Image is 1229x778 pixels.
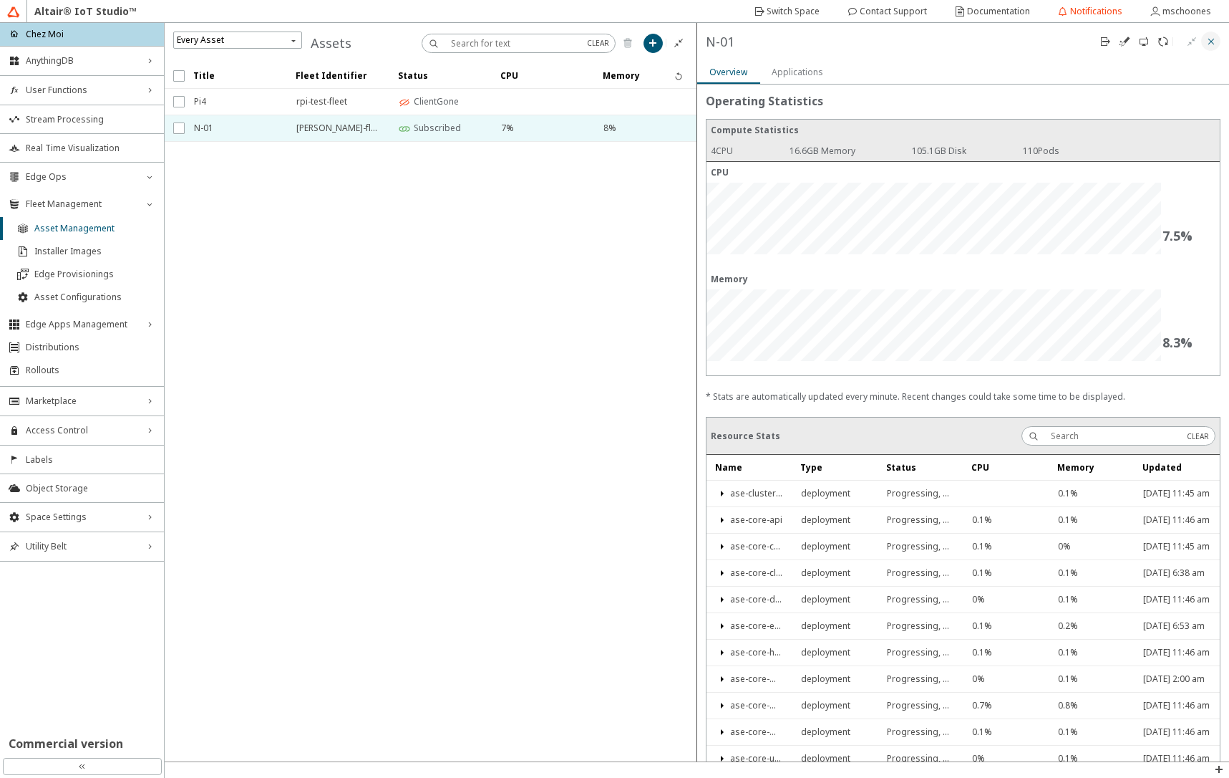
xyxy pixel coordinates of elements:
[26,319,138,330] span: Edge Apps Management
[34,246,155,257] span: Installer Images
[26,28,64,40] p: Chez Moi
[1134,32,1153,51] unity-button: API Client
[706,93,1221,115] unity-typography: Operating Statistics
[706,390,1221,403] unity-typography: * Stats are automatically updated every minute. Recent changes could take some time to be displayed.
[414,115,461,141] unity-typography: Subscribed
[1095,32,1114,51] unity-button: View Thing
[711,273,1216,285] unity-typography: Memory
[26,365,155,376] span: Rollouts
[1023,145,1059,157] unity-typography: 110 Pods
[34,269,155,280] span: Edge Provisionings
[790,145,855,157] unity-typography: 16.6 GB Memory
[1162,227,1220,244] unity-typography: 7.5%
[1162,334,1220,351] unity-typography: 8.3%
[34,292,155,303] span: Asset Configurations
[711,124,1216,136] unity-typography: Compute Statistics
[26,55,138,67] span: AnythingDB
[26,425,138,436] span: Access Control
[26,198,138,210] span: Fleet Management
[26,541,138,552] span: Utility Belt
[1153,32,1172,51] unity-button: Synced Things
[26,454,155,466] span: Labels
[26,342,155,353] span: Distributions
[26,85,138,96] span: User Functions
[34,223,155,234] span: Asset Management
[26,483,155,494] span: Object Storage
[618,34,638,53] unity-button: Delete
[26,512,138,523] span: Space Settings
[26,171,138,183] span: Edge Ops
[643,34,663,53] unity-button: New Asset
[26,143,155,154] span: Real Time Visualization
[711,166,1216,178] unity-typography: CPU
[912,145,966,157] unity-typography: 105.1 GB Disk
[26,395,138,407] span: Marketplace
[414,89,459,115] unity-typography: ClientGone
[26,114,155,125] span: Stream Processing
[711,145,733,157] unity-typography: 4 CPU
[177,32,224,49] div: Every Asset
[1114,32,1134,51] unity-button: Recreate Setup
